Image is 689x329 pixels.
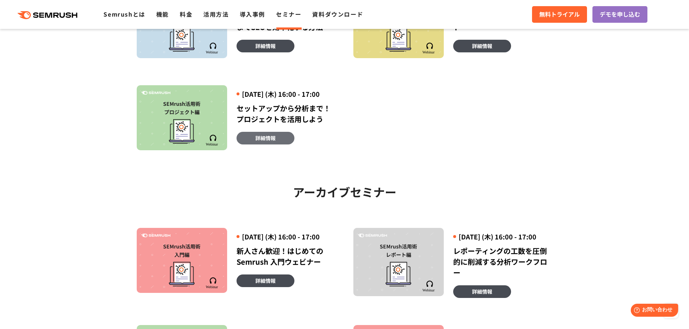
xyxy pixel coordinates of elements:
span: 詳細情報 [255,42,276,50]
a: デモを申し込む [592,6,647,23]
div: セットアップから分析まで！プロジェクトを活用しよう [237,103,336,125]
span: 詳細情報 [472,42,492,50]
img: Semrush [141,234,170,238]
img: Semrush [205,135,220,146]
div: [DATE] (木) 16:00 - 17:00 [237,90,336,99]
div: [DATE] (木) 16:00 - 17:00 [453,232,553,241]
div: [DATE] (木) 16:00 - 17:00 [237,232,336,241]
div: SEMrush活用術 プロジェクト編 [140,100,224,116]
a: 無料トライアル [532,6,587,23]
div: SEMrush活用術 入門編 [140,242,224,259]
div: SEMrush活用術 レポート編 [357,242,440,259]
a: セミナー [276,10,301,18]
span: 詳細情報 [255,134,276,142]
span: 無料トライアル [539,10,580,19]
a: 活用方法 [203,10,229,18]
img: Semrush [141,91,170,95]
img: Semrush [422,43,437,54]
a: 資料ダウンロード [312,10,363,18]
h2: アーカイブセミナー [137,183,553,201]
a: 詳細情報 [237,132,294,144]
img: Semrush [205,43,220,54]
iframe: Help widget launcher [625,301,681,321]
img: Semrush [205,277,220,289]
a: 詳細情報 [237,274,294,287]
div: レポーティングの工数を圧倒的に削減する分析ワークフロー [453,246,553,278]
a: Semrushとは [103,10,145,18]
img: Semrush [358,234,387,238]
a: 料金 [180,10,192,18]
a: 詳細情報 [237,40,294,52]
a: 導入事例 [240,10,265,18]
a: 詳細情報 [453,285,511,298]
img: Semrush [422,281,437,292]
div: 新人さん歓迎！はじめてのSemrush 入門ウェビナー [237,246,336,267]
span: 詳細情報 [255,277,276,285]
a: 詳細情報 [453,40,511,52]
span: デモを申し込む [600,10,640,19]
span: 詳細情報 [472,287,492,295]
a: 機能 [156,10,169,18]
